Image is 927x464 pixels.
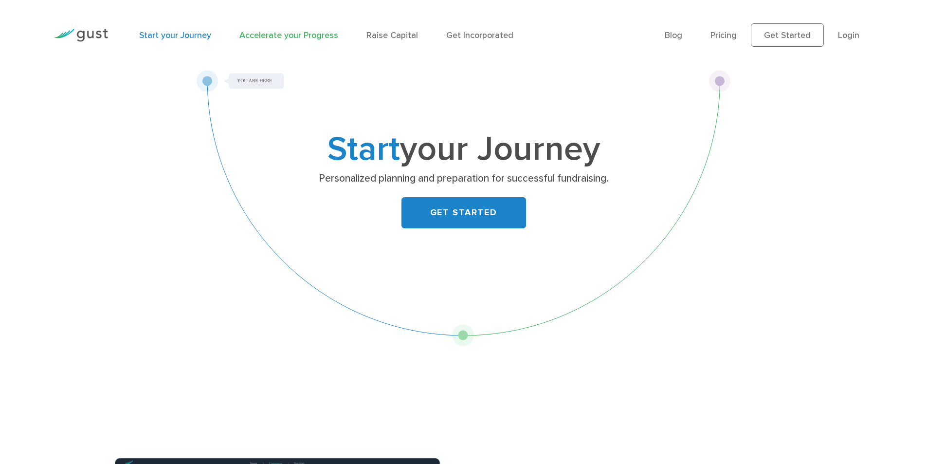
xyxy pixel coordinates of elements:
[54,29,108,42] img: Gust Logo
[272,134,656,165] h1: your Journey
[838,30,859,40] a: Login
[139,30,211,40] a: Start your Journey
[327,129,400,169] span: Start
[665,30,682,40] a: Blog
[710,30,737,40] a: Pricing
[446,30,513,40] a: Get Incorporated
[275,172,652,186] p: Personalized planning and preparation for successful fundraising.
[239,30,338,40] a: Accelerate your Progress
[366,30,418,40] a: Raise Capital
[751,23,824,47] a: Get Started
[401,197,526,228] a: GET STARTED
